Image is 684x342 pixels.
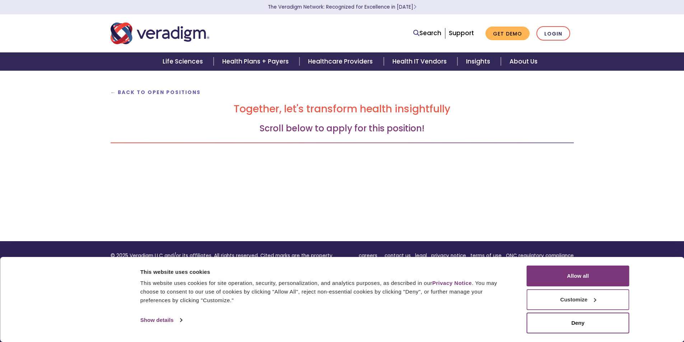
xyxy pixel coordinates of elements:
a: Life Sciences [154,52,214,71]
a: Show details [140,315,182,325]
span: Learn More [413,4,417,10]
a: Health IT Vendors [384,52,457,71]
a: Support [449,29,474,37]
a: About Us [501,52,546,71]
div: This website uses cookies for site operation, security, personalization, and analytics purposes, ... [140,279,511,305]
a: legal [415,252,427,259]
a: ← Back to Open Positions [111,89,201,96]
img: Veradigm logo [111,22,209,45]
div: This website uses cookies [140,268,511,276]
a: Search [413,28,441,38]
a: careers [359,252,377,259]
a: ONC regulatory compliance [506,252,574,259]
a: Health Plans + Payers [214,52,299,71]
a: Healthcare Providers [299,52,383,71]
button: Allow all [527,266,629,286]
a: Login [536,26,570,41]
h3: Scroll below to apply for this position! [111,123,574,134]
button: Deny [527,313,629,333]
p: © 2025 Veradigm LLC and/or its affiliates. All rights reserved. Cited marks are the property of V... [111,252,337,275]
a: contact us [385,252,411,259]
h2: Together, let's transform health insightfully [111,103,574,115]
a: Get Demo [485,27,530,41]
button: Customize [527,289,629,310]
a: Privacy Notice [432,280,472,286]
a: terms of use [470,252,502,259]
a: Insights [457,52,501,71]
a: privacy notice [431,252,466,259]
a: The Veradigm Network: Recognized for Excellence in [DATE]Learn More [268,4,417,10]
